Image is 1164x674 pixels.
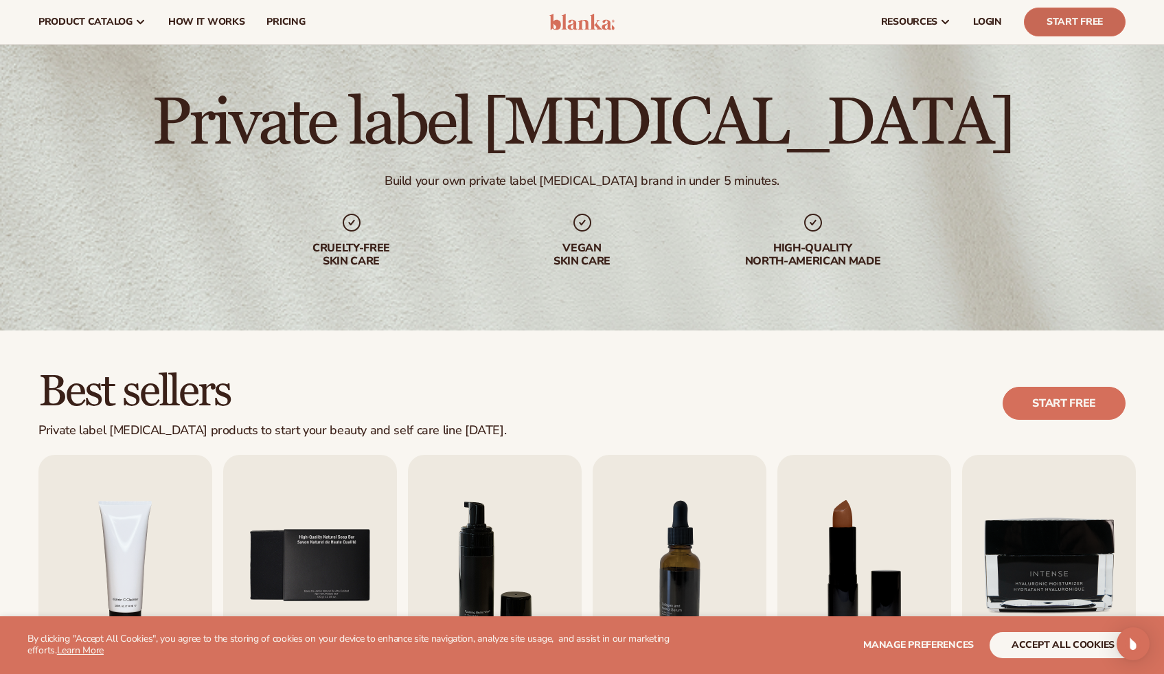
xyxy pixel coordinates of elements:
a: Learn More [57,644,104,657]
div: High-quality North-american made [725,242,901,268]
a: Start Free [1024,8,1126,36]
button: Manage preferences [863,632,974,658]
span: resources [881,16,937,27]
span: product catalog [38,16,133,27]
h2: Best sellers [38,369,506,415]
div: Build your own private label [MEDICAL_DATA] brand in under 5 minutes. [385,173,779,189]
img: logo [549,14,615,30]
div: Private label [MEDICAL_DATA] products to start your beauty and self care line [DATE]. [38,423,506,438]
p: By clicking "Accept All Cookies", you agree to the storing of cookies on your device to enhance s... [27,633,683,657]
span: pricing [266,16,305,27]
div: Vegan skin care [494,242,670,268]
span: How It Works [168,16,245,27]
div: Open Intercom Messenger [1117,627,1150,660]
span: Manage preferences [863,638,974,651]
span: LOGIN [973,16,1002,27]
h1: Private label [MEDICAL_DATA] [152,91,1012,157]
a: Start free [1003,387,1126,420]
div: Cruelty-free skin care [264,242,440,268]
button: accept all cookies [990,632,1137,658]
